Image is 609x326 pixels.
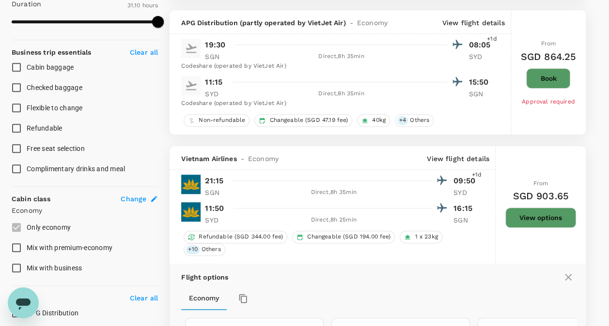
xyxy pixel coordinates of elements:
[254,114,352,127] div: Changeable (SGD 47.19 fee)
[235,188,432,197] div: Direct , 8h 35min
[130,293,158,303] p: Clear all
[522,98,575,105] span: Approval required
[205,89,229,99] p: SYD
[181,154,236,163] span: Vietnam Airlines
[521,49,577,64] h6: SGD 864.25
[205,76,222,88] p: 11:15
[235,89,447,99] div: Direct , 8h 35min
[237,154,248,163] span: -
[27,145,85,152] span: Free seat selection
[130,47,158,57] p: Clear all
[27,165,125,173] span: Complimentary drinks and meal
[265,116,352,124] span: Changeable (SGD 47.19 fee)
[198,245,225,253] span: Others
[487,34,497,44] span: +1d
[442,18,505,28] p: View flight details
[12,206,158,215] p: Economy
[181,99,493,108] div: Codeshare (operated by VietJet Air)
[181,18,345,28] span: APG Distribution (partly operated by VietJet Air)
[181,76,201,95] img: A1
[453,203,478,214] p: 16:15
[127,2,158,9] span: 31.10 hours
[453,188,478,197] p: SYD
[357,114,390,127] div: 40kg
[27,264,82,272] span: Mix with business
[184,114,250,127] div: Non-refundable
[184,231,287,243] div: Refundable (SGD 344.00 fee)
[181,61,493,71] div: Codeshare (operated by VietJet Air)
[505,207,576,228] button: View options
[472,170,482,180] span: +1d
[411,233,441,241] span: 1 x 23kg
[469,39,493,51] p: 08:05
[181,39,201,58] img: A1
[195,116,249,124] span: Non-refundable
[205,215,229,225] p: SYD
[12,195,50,203] strong: Cabin class
[526,68,570,89] button: Book
[292,231,395,243] div: Changeable (SGD 194.00 fee)
[346,18,357,28] span: -
[181,175,201,194] img: VN
[27,244,112,252] span: Mix with premium-economy
[181,272,228,282] p: Flight options
[469,52,493,61] p: SYD
[453,215,478,225] p: SGN
[205,175,223,187] p: 21:15
[27,309,78,317] span: APG Distribution
[27,124,62,132] span: Refundable
[12,48,92,56] strong: Business trip essentials
[427,154,489,163] p: View flight details
[205,188,229,197] p: SGN
[181,287,227,310] button: Economy
[27,104,83,112] span: Flexible to change
[368,116,390,124] span: 40kg
[406,116,433,124] span: Others
[27,84,82,91] span: Checked baggage
[395,114,434,127] div: +4Others
[533,180,548,187] span: From
[186,245,199,253] span: + 10
[205,52,229,61] p: SGN
[121,194,146,204] span: Change
[8,287,39,318] iframe: Button to launch messaging window
[541,40,556,47] span: From
[205,203,224,214] p: 11:50
[235,52,447,61] div: Direct , 8h 35min
[303,233,394,241] span: Changeable (SGD 194.00 fee)
[469,89,493,99] p: SGN
[400,231,442,243] div: 1 x 23kg
[397,116,408,124] span: + 4
[453,175,478,187] p: 09:50
[513,188,569,204] h6: SGD 903.65
[205,39,225,51] p: 19:30
[469,76,493,88] p: 15:50
[248,154,279,163] span: Economy
[181,202,201,222] img: VN
[27,63,74,71] span: Cabin baggage
[27,223,71,231] span: Only economy
[195,233,287,241] span: Refundable (SGD 344.00 fee)
[184,243,225,256] div: +10Others
[357,18,388,28] span: Economy
[235,215,432,225] div: Direct , 8h 25min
